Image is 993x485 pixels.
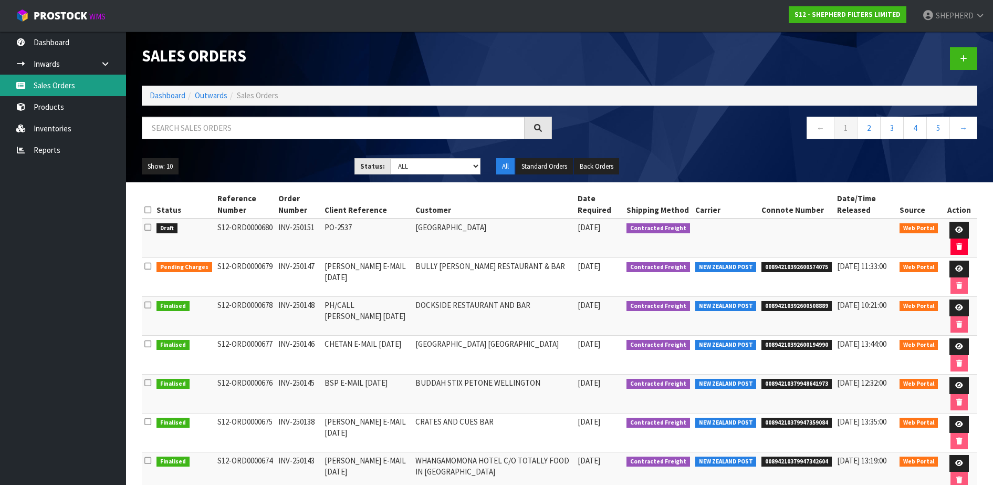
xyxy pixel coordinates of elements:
span: [DATE] 13:44:00 [837,339,886,349]
h1: Sales Orders [142,47,552,65]
span: [DATE] [578,456,600,466]
span: Web Portal [900,301,938,312]
span: [DATE] [578,417,600,427]
span: Contracted Freight [626,340,690,350]
span: Web Portal [900,262,938,273]
th: Reference Number [215,190,276,219]
span: [DATE] 12:32:00 [837,378,886,388]
span: NEW ZEALAND POST [695,418,757,428]
input: Search sales orders [142,117,525,139]
th: Order Number [276,190,322,219]
span: 00894210392600574075 [761,262,832,273]
td: BUDDAH STIX PETONE WELLINGTON [413,375,575,414]
th: Connote Number [759,190,834,219]
small: WMS [89,12,106,22]
span: NEW ZEALAND POST [695,379,757,389]
td: [PERSON_NAME] E-MAIL [DATE] [322,258,413,297]
span: Web Portal [900,340,938,350]
button: Show: 10 [142,158,179,175]
td: BULLY [PERSON_NAME] RESTAURANT & BAR [413,258,575,297]
a: 3 [880,117,904,139]
a: 4 [903,117,927,139]
th: Date Required [575,190,624,219]
td: INV-250147 [276,258,322,297]
img: cube-alt.png [16,9,29,22]
span: [DATE] [578,261,600,271]
span: Finalised [156,301,190,312]
span: 00894210392600194990 [761,340,832,350]
strong: Status: [360,162,385,171]
td: S12-ORD0000680 [215,219,276,258]
span: ProStock [34,9,87,23]
td: PH/CALL [PERSON_NAME] [DATE] [322,297,413,336]
nav: Page navigation [568,117,978,142]
span: Web Portal [900,223,938,234]
span: Draft [156,223,177,234]
span: [DATE] [578,378,600,388]
span: Contracted Freight [626,379,690,389]
span: [DATE] [578,222,600,232]
span: [DATE] 11:33:00 [837,261,886,271]
th: Source [897,190,941,219]
span: [DATE] 10:21:00 [837,300,886,310]
th: Client Reference [322,190,413,219]
span: [DATE] 13:35:00 [837,417,886,427]
td: CRATES AND CUES BAR [413,414,575,452]
td: PO-2537 [322,219,413,258]
td: DOCKSIDE RESTAURANT AND BAR [413,297,575,336]
span: NEW ZEALAND POST [695,301,757,312]
th: Shipping Method [624,190,693,219]
span: Finalised [156,457,190,467]
td: S12-ORD0000676 [215,375,276,414]
td: S12-ORD0000677 [215,336,276,375]
td: [PERSON_NAME] E-MAIL [DATE] [322,414,413,452]
a: 1 [834,117,858,139]
span: 00894210379947359084 [761,418,832,428]
span: [DATE] 13:19:00 [837,456,886,466]
th: Status [154,190,215,219]
span: Pending Charges [156,262,212,273]
span: 00894210392600508889 [761,301,832,312]
td: INV-250138 [276,414,322,452]
td: S12-ORD0000679 [215,258,276,297]
span: Finalised [156,340,190,350]
a: Dashboard [150,90,185,100]
td: INV-250146 [276,336,322,375]
td: INV-250148 [276,297,322,336]
span: 00894210379947342604 [761,457,832,467]
td: S12-ORD0000675 [215,414,276,452]
button: All [496,158,515,175]
td: INV-250151 [276,219,322,258]
button: Back Orders [574,158,619,175]
td: [GEOGRAPHIC_DATA] [413,219,575,258]
span: 00894210379948641973 [761,379,832,389]
a: 5 [926,117,950,139]
th: Carrier [693,190,759,219]
span: Sales Orders [237,90,278,100]
span: Contracted Freight [626,223,690,234]
span: Web Portal [900,379,938,389]
th: Customer [413,190,575,219]
th: Action [940,190,977,219]
span: Contracted Freight [626,418,690,428]
td: S12-ORD0000678 [215,297,276,336]
span: Contracted Freight [626,457,690,467]
td: BSP E-MAIL [DATE] [322,375,413,414]
span: [DATE] [578,339,600,349]
a: Outwards [195,90,227,100]
span: NEW ZEALAND POST [695,340,757,350]
th: Date/Time Released [834,190,897,219]
span: NEW ZEALAND POST [695,262,757,273]
button: Standard Orders [516,158,573,175]
span: Web Portal [900,457,938,467]
strong: S12 - SHEPHERD FILTERS LIMITED [795,10,901,19]
span: Web Portal [900,418,938,428]
span: Finalised [156,379,190,389]
span: Contracted Freight [626,301,690,312]
td: INV-250145 [276,375,322,414]
span: Contracted Freight [626,262,690,273]
td: CHETAN E-MAIL [DATE] [322,336,413,375]
span: [DATE] [578,300,600,310]
span: Finalised [156,418,190,428]
a: 2 [857,117,881,139]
